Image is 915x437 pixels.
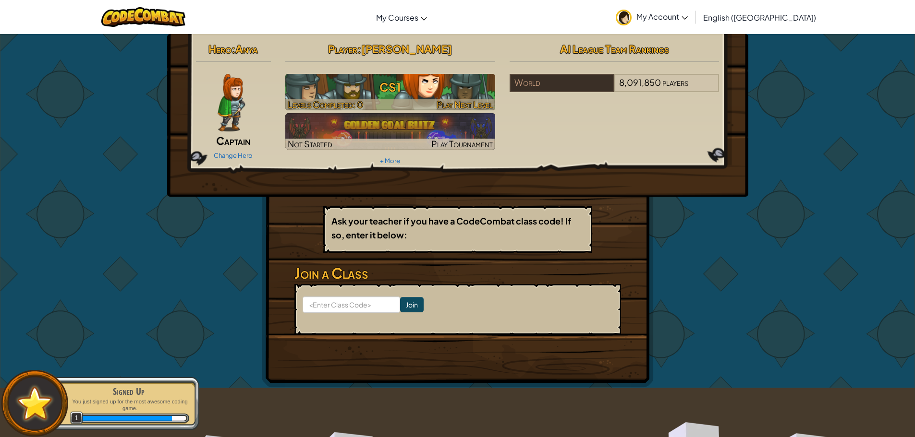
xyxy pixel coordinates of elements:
h3: CS1 [285,76,495,98]
span: Captain [216,134,250,147]
a: Not StartedPlay Tournament [285,113,495,150]
img: Golden Goal [285,113,495,150]
span: : [232,42,235,56]
span: players [662,77,688,88]
a: My Account [611,2,693,32]
img: CodeCombat logo [101,7,185,27]
input: Join [400,297,424,312]
h3: Join a Class [294,262,621,284]
span: 1 [70,412,83,425]
span: Player [328,42,357,56]
span: My Account [636,12,688,22]
input: <Enter Class Code> [303,296,400,313]
img: CS1 [285,74,495,110]
div: Signed Up [68,385,189,398]
span: Play Tournament [431,138,493,149]
img: avatar [616,10,632,25]
p: You just signed up for the most awesome coding game. [68,398,189,412]
a: + More [380,157,400,165]
span: [PERSON_NAME] [361,42,452,56]
div: World [510,74,614,92]
b: Ask your teacher if you have a CodeCombat class code! If so, enter it below: [331,215,571,240]
span: AI League Team Rankings [560,42,669,56]
img: captain-pose.png [218,74,245,131]
span: Levels Completed: 0 [288,99,363,110]
a: My Courses [371,4,432,30]
span: 8,091,850 [619,77,661,88]
a: English ([GEOGRAPHIC_DATA]) [698,4,821,30]
a: World8,091,850players [510,83,720,94]
img: default.png [13,382,57,425]
span: : [357,42,361,56]
span: Not Started [288,138,332,149]
a: Play Next Level [285,74,495,110]
span: Hero [208,42,232,56]
span: Anya [235,42,258,56]
span: English ([GEOGRAPHIC_DATA]) [703,12,816,23]
span: My Courses [376,12,418,23]
a: Change Hero [214,152,253,159]
span: Play Next Level [437,99,493,110]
